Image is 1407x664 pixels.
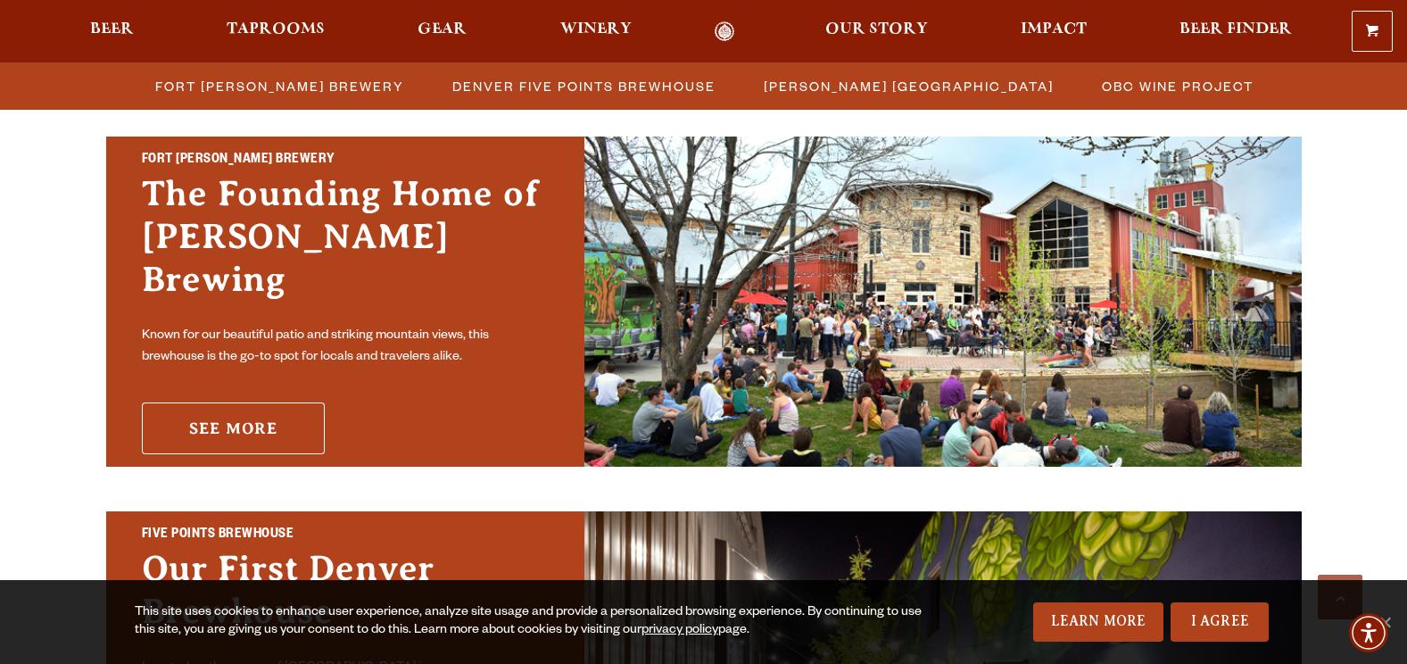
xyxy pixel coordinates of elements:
[227,22,325,37] span: Taprooms
[155,73,404,99] span: Fort [PERSON_NAME] Brewery
[142,149,549,172] h2: Fort [PERSON_NAME] Brewery
[142,547,549,651] h3: Our First Denver Brewhouse
[1179,22,1292,37] span: Beer Finder
[691,21,758,42] a: Odell Home
[584,137,1302,467] img: Fort Collins Brewery & Taproom'
[825,22,928,37] span: Our Story
[142,524,549,547] h2: Five Points Brewhouse
[1091,73,1262,99] a: OBC Wine Project
[1171,602,1269,642] a: I Agree
[1318,575,1362,619] a: Scroll to top
[549,21,643,42] a: Winery
[1349,613,1388,652] div: Accessibility Menu
[1033,602,1164,642] a: Learn More
[90,22,134,37] span: Beer
[442,73,724,99] a: Denver Five Points Brewhouse
[215,21,336,42] a: Taprooms
[418,22,467,37] span: Gear
[1021,22,1087,37] span: Impact
[79,21,145,42] a: Beer
[641,624,718,638] a: privacy policy
[814,21,939,42] a: Our Story
[764,73,1054,99] span: [PERSON_NAME] [GEOGRAPHIC_DATA]
[1102,73,1254,99] span: OBC Wine Project
[560,22,632,37] span: Winery
[406,21,478,42] a: Gear
[135,604,925,640] div: This site uses cookies to enhance user experience, analyze site usage and provide a personalized ...
[753,73,1063,99] a: [PERSON_NAME] [GEOGRAPHIC_DATA]
[452,73,716,99] span: Denver Five Points Brewhouse
[145,73,413,99] a: Fort [PERSON_NAME] Brewery
[142,172,549,319] h3: The Founding Home of [PERSON_NAME] Brewing
[1009,21,1098,42] a: Impact
[1168,21,1304,42] a: Beer Finder
[142,326,549,369] p: Known for our beautiful patio and striking mountain views, this brewhouse is the go-to spot for l...
[142,403,325,454] a: See More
